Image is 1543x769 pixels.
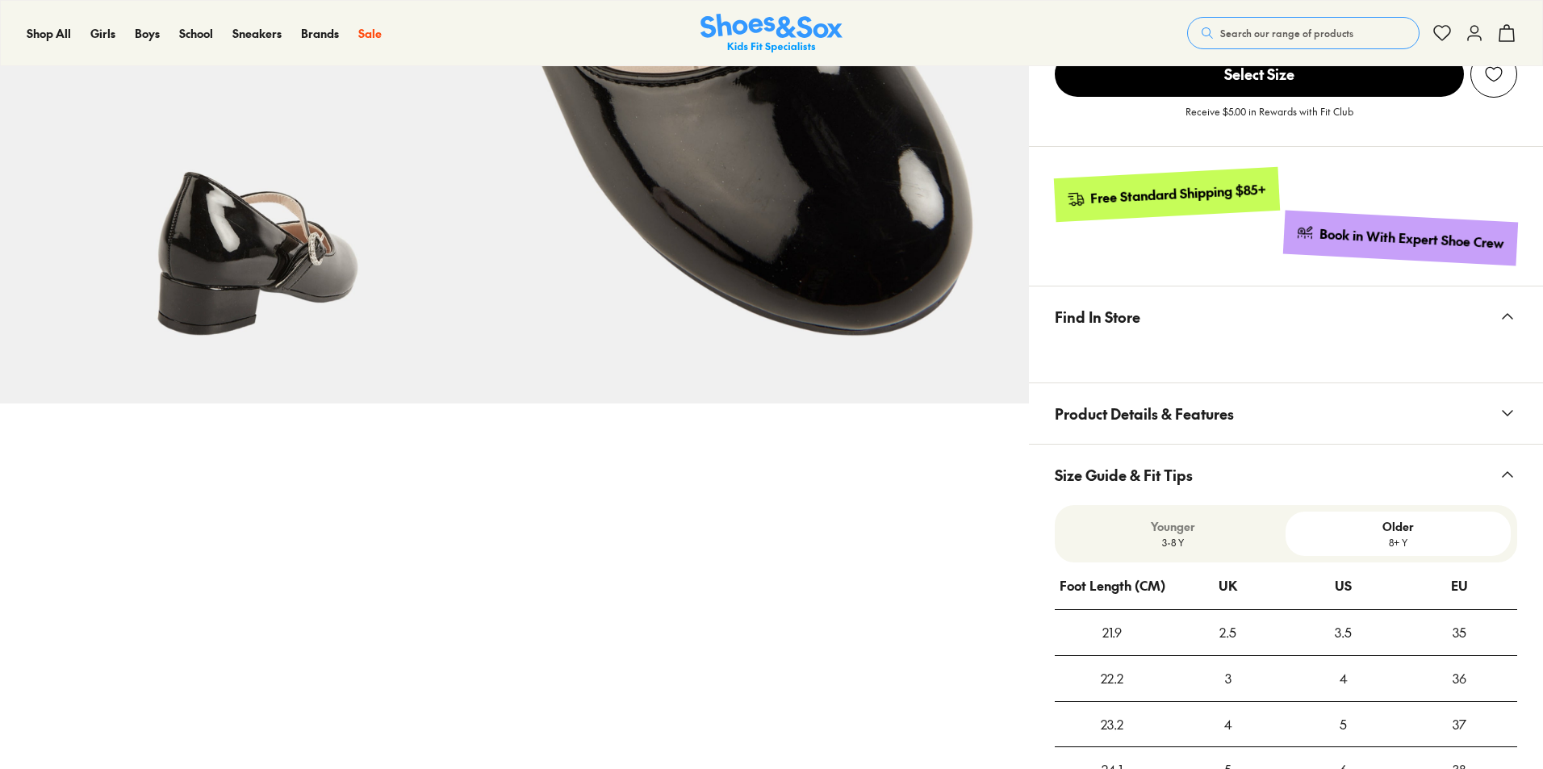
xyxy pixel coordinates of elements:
[1403,657,1516,700] div: 36
[179,25,213,41] span: School
[1292,518,1504,535] p: Older
[1220,26,1353,40] span: Search our range of products
[1219,564,1237,608] div: UK
[1053,167,1279,222] a: Free Standard Shipping $85+
[1171,703,1285,746] div: 4
[1319,225,1505,253] div: Book in With Expert Shoe Crew
[1403,611,1516,654] div: 35
[1056,611,1169,654] div: 21.9
[1055,293,1140,341] span: Find In Store
[1089,180,1266,207] div: Free Standard Shipping $85+
[1470,51,1517,98] button: Add to Wishlist
[1286,657,1400,700] div: 4
[700,14,843,53] a: Shoes & Sox
[1171,611,1285,654] div: 2.5
[1056,703,1169,746] div: 23.2
[301,25,339,41] span: Brands
[301,25,339,42] a: Brands
[1335,564,1352,608] div: US
[1055,451,1193,499] span: Size Guide & Fit Tips
[1286,611,1400,654] div: 3.5
[1055,52,1464,97] span: Select Size
[1055,347,1517,363] iframe: Find in Store
[358,25,382,42] a: Sale
[27,25,71,41] span: Shop All
[90,25,115,42] a: Girls
[1055,390,1234,437] span: Product Details & Features
[135,25,160,41] span: Boys
[700,14,843,53] img: SNS_Logo_Responsive.svg
[1068,535,1280,550] p: 3-8 Y
[179,25,213,42] a: School
[90,25,115,41] span: Girls
[232,25,282,41] span: Sneakers
[1055,51,1464,98] button: Select Size
[1029,445,1543,505] button: Size Guide & Fit Tips
[1286,703,1400,746] div: 5
[1292,535,1504,550] p: 8+ Y
[1171,657,1285,700] div: 3
[1185,104,1353,133] p: Receive $5.00 in Rewards with Fit Club
[358,25,382,41] span: Sale
[1029,383,1543,444] button: Product Details & Features
[135,25,160,42] a: Boys
[1029,286,1543,347] button: Find In Store
[1068,518,1280,535] p: Younger
[1283,210,1518,265] a: Book in With Expert Shoe Crew
[232,25,282,42] a: Sneakers
[1187,17,1420,49] button: Search our range of products
[1060,564,1165,608] div: Foot Length (CM)
[1451,564,1468,608] div: EU
[27,25,71,42] a: Shop All
[1056,657,1169,700] div: 22.2
[1403,703,1516,746] div: 37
